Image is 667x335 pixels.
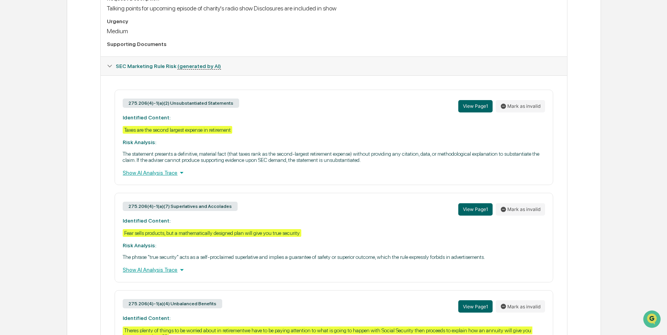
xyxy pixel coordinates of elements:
[123,229,301,237] div: Fear sells products, but a mathematically designed plan will give you true security
[116,63,221,69] span: SEC Marketing Rule Risk
[496,203,545,216] button: Mark as invalid
[458,203,493,216] button: View Page1
[123,265,545,274] div: Show AI Analysis Trace
[123,126,232,134] div: Taxes are the second largest expense in retirement
[458,100,493,112] button: View Page1
[8,16,140,29] p: How can we help?
[107,5,561,12] div: Talking points for upcoming episode of charity's radio show Disclosures are included in show
[56,98,62,104] div: 🗄️
[123,299,222,308] div: 275.206(4)-1(a)(4) Unbalanced Benefits
[123,315,171,321] strong: Identified Content:
[5,109,52,123] a: 🔎Data Lookup
[8,59,22,73] img: 1746055101610-c473b297-6a78-478c-a979-82029cc54cd1
[177,63,221,70] u: (generated by AI)
[123,99,239,108] div: 275.206(4)-1(a)(2) Unsubstantiated Statements
[642,309,663,330] iframe: Open customer support
[64,97,96,105] span: Attestations
[53,94,99,108] a: 🗄️Attestations
[123,254,545,260] p: The phrase "true security" acts as a self-proclaimed superlative and implies a guarantee of safet...
[123,218,171,224] strong: Identified Content:
[107,27,561,35] div: Medium
[8,113,14,119] div: 🔎
[101,57,567,75] div: SEC Marketing Rule Risk (generated by AI)
[496,100,545,112] button: Mark as invalid
[15,112,49,120] span: Data Lookup
[458,300,493,313] button: View Page1
[123,114,171,121] strong: Identified Content:
[123,202,238,211] div: 275.206(4)-1(a)(7) Superlatives and Accolades
[8,98,14,104] div: 🖐️
[77,131,93,137] span: Pylon
[5,94,53,108] a: 🖐️Preclearance
[123,151,545,163] p: The statement presents a definitive, material fact (that taxes rank as the second-largest retirem...
[123,242,156,248] strong: Risk Analysis:
[26,59,127,67] div: Start new chat
[107,41,561,47] div: Supporting Documents
[26,67,98,73] div: We're available if you need us!
[15,97,50,105] span: Preclearance
[123,168,545,177] div: Show AI Analysis Trace
[123,139,156,145] strong: Risk Analysis:
[496,300,545,313] button: Mark as invalid
[54,131,93,137] a: Powered byPylon
[131,61,140,71] button: Start new chat
[107,18,561,24] div: Urgency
